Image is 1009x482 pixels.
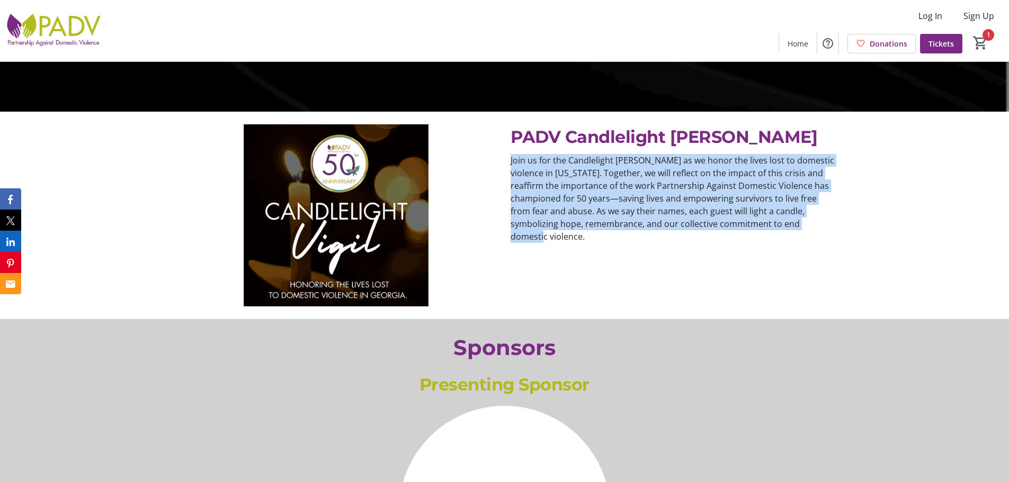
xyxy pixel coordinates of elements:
[971,33,990,52] button: Cart
[174,124,498,306] img: undefined
[779,34,817,53] a: Home
[847,34,916,53] a: Donations
[870,38,907,49] span: Donations
[928,38,954,49] span: Tickets
[174,332,834,363] div: Sponsors
[963,10,994,22] span: Sign Up
[910,7,951,24] button: Log In
[920,34,962,53] a: Tickets
[788,38,808,49] span: Home
[511,124,834,150] p: PADV Candlelight [PERSON_NAME]
[174,372,834,397] p: Presenting Sponsor
[511,154,834,243] p: Join us for the Candlelight [PERSON_NAME] as we honor the lives lost to domestic violence in [US_...
[6,4,101,57] img: Partnership Against Domestic Violence's Logo
[817,33,838,54] button: Help
[918,10,942,22] span: Log In
[955,7,1003,24] button: Sign Up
